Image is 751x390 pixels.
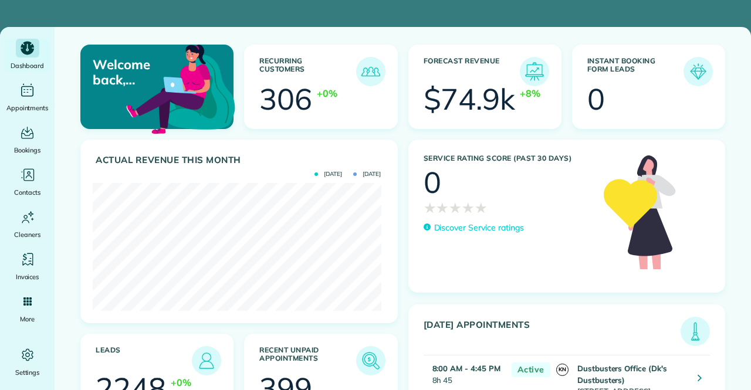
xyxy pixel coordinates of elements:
p: Welcome back, Applause! [93,57,182,88]
a: Contacts [5,165,50,198]
img: icon_unpaid_appointments-47b8ce3997adf2238b356f14209ab4cced10bd1f174958f3ca8f1d0dd7fffeee.png [359,349,383,372]
span: KN [556,364,569,376]
img: icon_leads-1bed01f49abd5b7fead27621c3d59655bb73ed531f8eeb49469d10e621d6b896.png [195,349,218,372]
div: +0% [317,86,337,100]
a: Dashboard [5,39,50,72]
img: icon_recurring_customers-cf858462ba22bcd05b5a5880d41d6543d210077de5bb9ebc9590e49fd87d84ed.png [359,60,383,83]
img: dashboard_welcome-42a62b7d889689a78055ac9021e634bf52bae3f8056760290aed330b23ab8690.png [124,31,238,145]
span: Contacts [14,186,40,198]
span: ★ [462,197,475,218]
span: [DATE] [353,171,381,177]
div: 306 [259,84,312,114]
img: icon_todays_appointments-901f7ab196bb0bea1936b74009e4eb5ffbc2d2711fa7634e0d609ed5ef32b18b.png [684,320,707,343]
span: Bookings [14,144,41,156]
span: More [20,313,35,325]
h3: Leads [96,346,192,375]
a: Settings [5,345,50,378]
strong: 8:00 AM - 4:45 PM [432,364,500,373]
span: Appointments [6,102,49,114]
h3: Instant Booking Form Leads [587,57,684,86]
a: Appointments [5,81,50,114]
h3: [DATE] Appointments [424,320,681,346]
img: icon_form_leads-04211a6a04a5b2264e4ee56bc0799ec3eb69b7e499cbb523a139df1d13a81ae0.png [686,60,710,83]
span: Settings [15,367,40,378]
span: Invoices [16,271,39,283]
div: $74.9k [424,84,516,114]
span: ★ [449,197,462,218]
img: icon_forecast_revenue-8c13a41c7ed35a8dcfafea3cbb826a0462acb37728057bba2d056411b612bbbe.png [523,60,546,83]
span: Dashboard [11,60,44,72]
p: Discover Service ratings [434,222,524,234]
div: 0 [587,84,605,114]
div: 0 [424,168,441,197]
span: [DATE] [314,171,342,177]
strong: Dustbusters Office (Dk's Dustbusters) [577,364,667,385]
span: ★ [424,197,437,218]
a: Discover Service ratings [424,222,524,234]
h3: Forecast Revenue [424,57,520,86]
h3: Recent unpaid appointments [259,346,356,375]
h3: Recurring Customers [259,57,356,86]
div: +8% [520,86,540,100]
span: ★ [436,197,449,218]
h3: Actual Revenue this month [96,155,385,165]
span: Active [512,362,550,377]
a: Cleaners [5,208,50,240]
h3: Service Rating score (past 30 days) [424,154,593,162]
span: Cleaners [14,229,40,240]
span: ★ [475,197,488,218]
a: Bookings [5,123,50,156]
a: Invoices [5,250,50,283]
div: +0% [171,375,191,389]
